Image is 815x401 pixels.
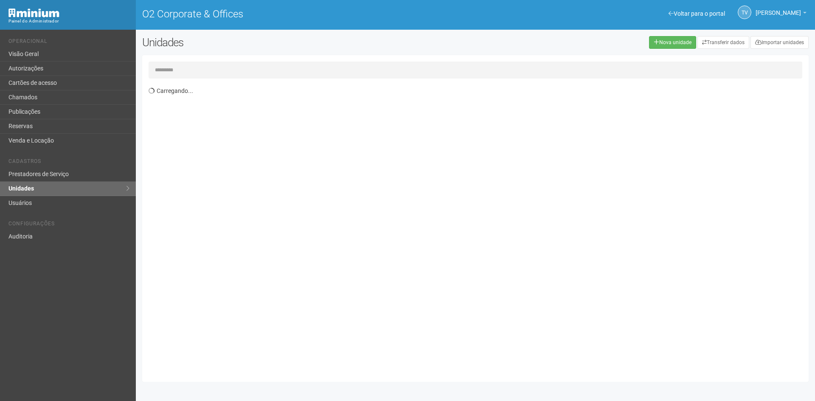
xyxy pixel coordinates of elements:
div: Carregando... [149,83,809,376]
span: Thayane Vasconcelos Torres [756,1,801,16]
h2: Unidades [142,36,413,49]
a: TV [738,6,751,19]
div: Painel do Administrador [8,17,129,25]
li: Cadastros [8,158,129,167]
h1: O2 Corporate & Offices [142,8,469,20]
a: Nova unidade [649,36,696,49]
li: Configurações [8,221,129,230]
img: Minium [8,8,59,17]
a: [PERSON_NAME] [756,11,807,17]
a: Transferir dados [697,36,749,49]
a: Importar unidades [750,36,809,49]
li: Operacional [8,38,129,47]
a: Voltar para o portal [669,10,725,17]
